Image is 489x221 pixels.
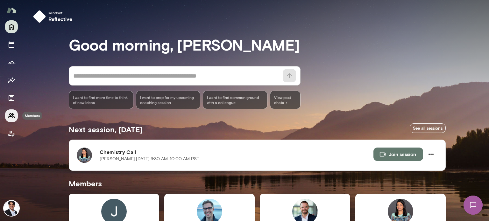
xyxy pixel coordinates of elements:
button: Client app [5,127,18,140]
span: I want to find common ground with a colleague [207,95,263,105]
span: I want to prep for my upcoming coaching session [140,95,196,105]
a: See all sessions [410,123,446,133]
img: Raj Manghani [4,201,19,216]
div: I want to find more time to think of new ideas [69,91,133,109]
h3: Good morning, [PERSON_NAME] [69,36,446,53]
span: View past chats -> [270,91,301,109]
button: Sessions [5,38,18,51]
button: Growth Plan [5,56,18,69]
h6: reflective [48,15,73,23]
img: Mento [6,4,17,16]
h5: Next session, [DATE] [69,124,143,135]
span: Mindset [48,10,73,15]
button: Home [5,20,18,33]
div: Members [22,112,42,120]
h6: Chemistry Call [100,148,373,156]
button: Join session [373,148,423,161]
div: I want to prep for my upcoming coaching session [136,91,201,109]
button: Mindsetreflective [31,8,78,25]
img: mindset [33,10,46,23]
h5: Members [69,178,446,189]
button: Members [5,109,18,122]
button: Documents [5,92,18,104]
div: I want to find common ground with a colleague [203,91,267,109]
p: [PERSON_NAME] · [DATE] · 9:30 AM-10:00 AM PST [100,156,199,162]
button: Insights [5,74,18,86]
span: I want to find more time to think of new ideas [73,95,129,105]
